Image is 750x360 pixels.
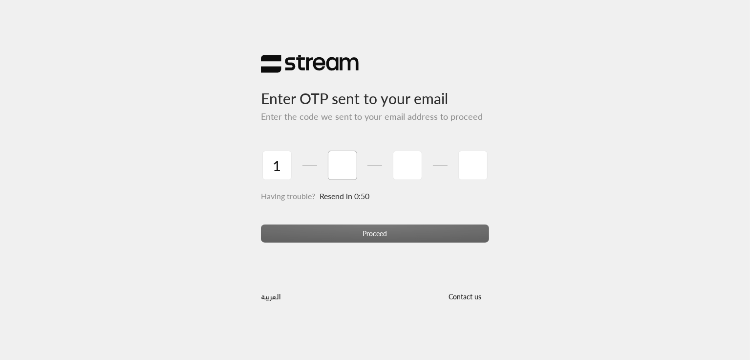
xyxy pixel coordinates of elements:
[261,54,359,73] img: Stream Logo
[441,287,490,305] button: Contact us
[261,73,490,107] h3: Enter OTP sent to your email
[261,112,490,122] h5: Enter the code we sent to your email address to proceed
[320,191,370,201] span: Resend in 0:50
[261,191,315,201] span: Having trouble?
[261,287,281,305] a: العربية
[441,292,490,301] a: Contact us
